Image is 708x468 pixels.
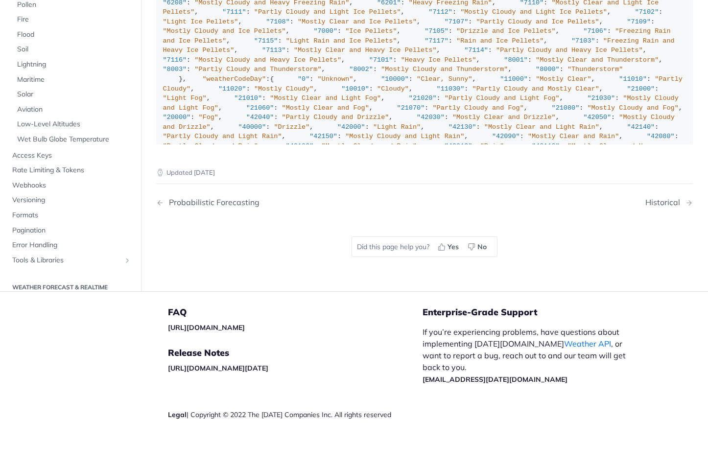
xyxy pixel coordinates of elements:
[452,114,556,121] span: "Mostly Clear and Drizzle"
[262,47,286,54] span: "7113"
[464,47,488,54] span: "7114"
[12,256,121,265] span: Tools & Libraries
[381,75,409,83] span: "10000"
[397,104,425,112] span: "21070"
[7,223,134,238] a: Pagination
[496,47,643,54] span: "Partly Cloudy and Heavy Ice Pellets"
[464,239,492,254] button: No
[571,37,595,45] span: "7103"
[480,142,504,150] span: "Rain"
[163,114,679,131] span: "Mostly Cloudy and Drizzle"
[168,323,245,332] a: [URL][DOMAIN_NAME]
[12,226,131,235] span: Pagination
[274,123,309,131] span: "Drizzle"
[17,135,131,144] span: Wet Bulb Globe Temperature
[168,410,187,419] a: Legal
[352,236,497,257] div: Did this page help you?
[7,164,134,178] a: Rate Limiting & Tokens
[313,27,337,35] span: "7000"
[12,13,134,27] a: Fire
[163,66,187,73] span: "8003"
[536,56,659,64] span: "Mostly Clear and Thunderstorm"
[234,94,262,102] span: "21010"
[627,85,655,93] span: "21000"
[423,306,652,318] h5: Enterprise-Grade Support
[583,27,607,35] span: "7106"
[409,94,437,102] span: "21020"
[635,8,659,16] span: "7102"
[298,75,309,83] span: "0"
[448,242,459,252] span: Yes
[17,45,131,55] span: Soil
[298,18,417,25] span: "Mostly Clear and Ice Pellets"
[7,178,134,193] a: Webhooks
[536,66,560,73] span: "8000"
[12,27,134,42] a: Flood
[417,114,445,121] span: "42030"
[532,142,560,150] span: "42110"
[163,142,258,150] span: "Partly Cloudy and Rain"
[583,114,611,121] span: "42050"
[203,75,266,83] span: "weatherCodeDay"
[163,56,187,64] span: "7116"
[163,27,675,45] span: "Freezing Rain and Ice Pellets"
[238,123,266,131] span: "40000"
[647,133,675,140] span: "42080"
[222,8,246,16] span: "7111"
[282,114,389,121] span: "Partly Cloudy and Drizzle"
[619,75,647,83] span: "11010"
[168,410,423,420] div: | Copyright © 2022 The [DATE] Companies Inc. All rights reserved
[246,104,274,112] span: "21060"
[17,120,131,130] span: Low-Level Altitudes
[246,114,274,121] span: "42040"
[437,85,465,93] span: "11030"
[198,114,218,121] span: "Fog"
[492,133,520,140] span: "42090"
[337,123,365,131] span: "42000"
[504,56,528,64] span: "8001"
[445,18,469,25] span: "7107"
[425,27,448,35] span: "7105"
[286,142,314,150] span: "42100"
[12,72,134,87] a: Maritime
[448,123,476,131] span: "42130"
[17,75,131,85] span: Maritime
[163,133,282,140] span: "Partly Cloudy and Light Rain"
[168,306,423,318] h5: FAQ
[12,117,134,132] a: Low-Level Altitudes
[163,94,207,102] span: "Light Fog"
[432,104,523,112] span: "Partly Cloudy and Fog"
[627,18,651,25] span: "7109"
[163,18,238,25] span: "Light Ice Pellets"
[7,253,134,268] a: Tools & LibrariesShow subpages for Tools & Libraries
[163,114,191,121] span: "20000"
[341,85,369,93] span: "10010"
[254,8,401,16] span: "Partly Cloudy and Light Ice Pellets"
[460,8,607,16] span: "Mostly Cloudy and Light Ice Pellets"
[345,27,397,35] span: "Ice Pellets"
[627,123,655,131] span: "42140"
[156,168,693,178] p: Updated [DATE]
[12,102,134,117] a: Aviation
[377,85,409,93] span: "Cloudy"
[349,66,373,73] span: "8002"
[552,104,580,112] span: "21080"
[218,85,246,93] span: "11020"
[168,364,268,373] a: [URL][DOMAIN_NAME][DATE]
[286,37,397,45] span: "Light Rain and Ice Pellets"
[168,347,423,359] h5: Release Notes
[500,75,528,83] span: "11000"
[12,57,134,72] a: Lightning
[156,198,386,207] a: Previous Page: Probabilistic Forecasting
[381,66,508,73] span: "Mostly Cloudy and Thunderstorm"
[309,133,337,140] span: "42150"
[417,75,472,83] span: "Clear, Sunny"
[194,66,321,73] span: "Partly Cloudy and Thunderstorm"
[163,94,683,112] span: "Mostly Cloudy and Light Fog"
[123,257,131,264] button: Show subpages for Tools & Libraries
[12,132,134,147] a: Wet Bulb Globe Temperature
[194,56,341,64] span: "Mostly Cloudy and Heavy Ice Pellets"
[373,123,421,131] span: "Light Rain"
[472,85,599,93] span: "Partly Cloudy and Mostly Clear"
[12,151,131,161] span: Access Keys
